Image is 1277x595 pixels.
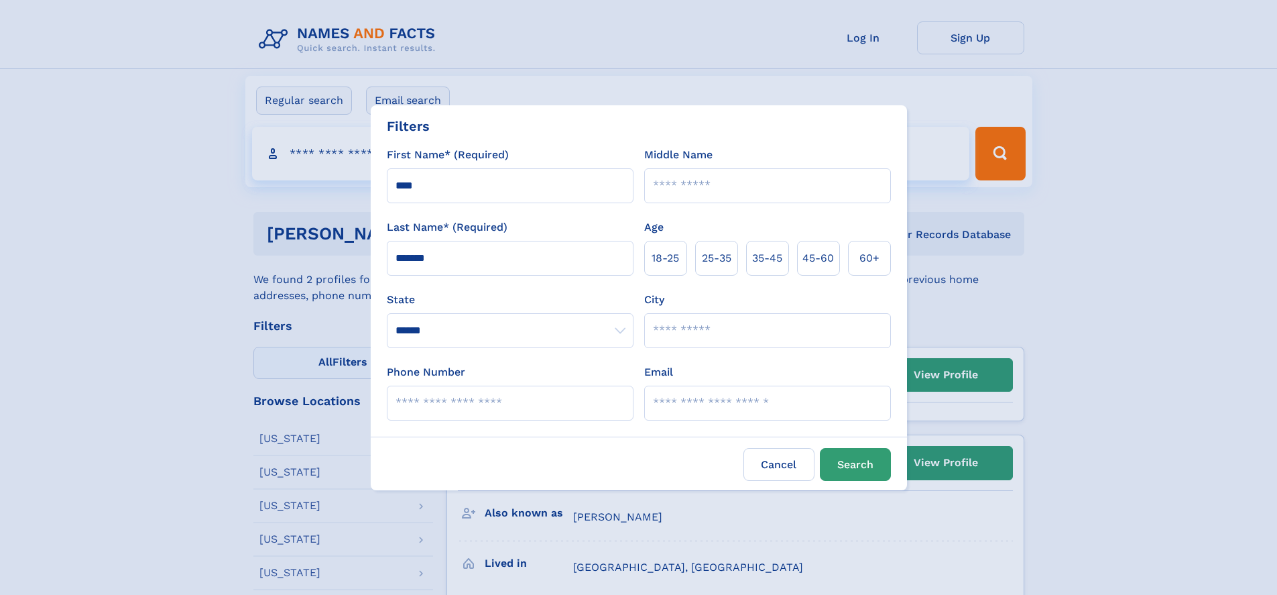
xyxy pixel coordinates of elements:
[743,448,814,481] label: Cancel
[644,364,673,380] label: Email
[652,250,679,266] span: 18‑25
[387,116,430,136] div: Filters
[387,219,507,235] label: Last Name* (Required)
[802,250,834,266] span: 45‑60
[644,147,713,163] label: Middle Name
[387,292,633,308] label: State
[820,448,891,481] button: Search
[387,364,465,380] label: Phone Number
[644,219,664,235] label: Age
[752,250,782,266] span: 35‑45
[702,250,731,266] span: 25‑35
[859,250,879,266] span: 60+
[387,147,509,163] label: First Name* (Required)
[644,292,664,308] label: City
